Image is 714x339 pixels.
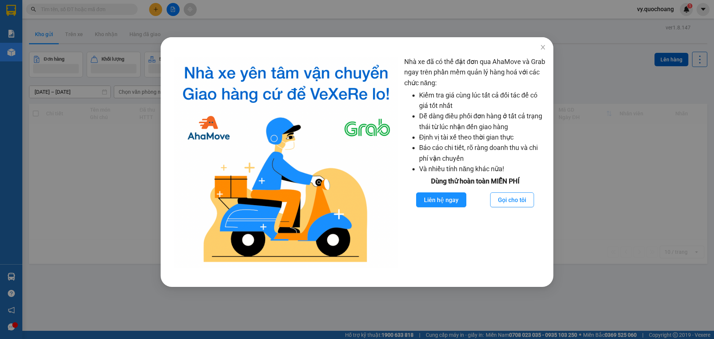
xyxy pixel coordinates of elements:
li: Dễ dàng điều phối đơn hàng ở tất cả trạng thái từ lúc nhận đến giao hàng [419,111,546,132]
li: Định vị tài xế theo thời gian thực [419,132,546,143]
div: Nhà xe đã có thể đặt đơn qua AhaMove và Grab ngay trên phần mềm quản lý hàng hoá với các chức năng: [404,57,546,268]
span: close [540,44,546,50]
div: Dùng thử hoàn toàn MIỄN PHÍ [404,176,546,186]
li: Kiểm tra giá cùng lúc tất cả đối tác để có giá tốt nhất [419,90,546,111]
li: Và nhiều tính năng khác nữa! [419,164,546,174]
button: Close [533,37,553,58]
img: logo [174,57,398,268]
li: Báo cáo chi tiết, rõ ràng doanh thu và chi phí vận chuyển [419,143,546,164]
button: Gọi cho tôi [490,192,534,207]
span: Gọi cho tôi [498,195,526,205]
span: Liên hệ ngay [424,195,459,205]
button: Liên hệ ngay [416,192,466,207]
